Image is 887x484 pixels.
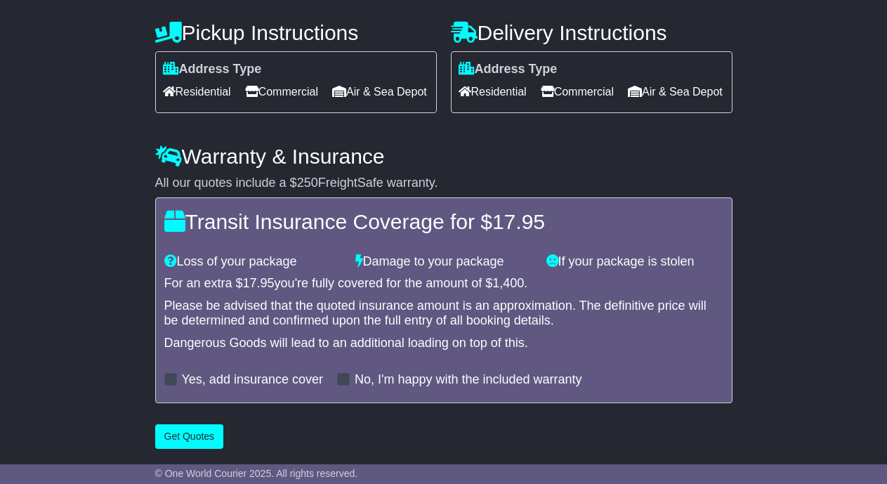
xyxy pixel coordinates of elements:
div: For an extra $ you're fully covered for the amount of $ . [164,276,723,292]
button: Get Quotes [155,424,224,449]
span: 17.95 [243,276,275,290]
span: Residential [459,81,527,103]
div: Please be advised that the quoted insurance amount is an approximation. The definitive price will... [164,299,723,329]
span: Air & Sea Depot [628,81,723,103]
span: 250 [297,176,318,190]
div: Loss of your package [157,254,348,270]
span: Commercial [245,81,318,103]
span: 1,400 [492,276,524,290]
label: Address Type [163,62,262,77]
h4: Transit Insurance Coverage for $ [164,210,723,233]
label: No, I'm happy with the included warranty [355,372,582,388]
label: Address Type [459,62,558,77]
label: Yes, add insurance cover [182,372,323,388]
span: Residential [163,81,231,103]
h4: Delivery Instructions [451,21,732,44]
div: All our quotes include a $ FreightSafe warranty. [155,176,732,191]
span: 17.95 [492,210,545,233]
div: If your package is stolen [539,254,730,270]
div: Damage to your package [348,254,539,270]
div: Dangerous Goods will lead to an additional loading on top of this. [164,336,723,351]
span: © One World Courier 2025. All rights reserved. [155,468,358,479]
h4: Warranty & Insurance [155,145,732,168]
span: Commercial [541,81,614,103]
span: Air & Sea Depot [332,81,427,103]
h4: Pickup Instructions [155,21,437,44]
